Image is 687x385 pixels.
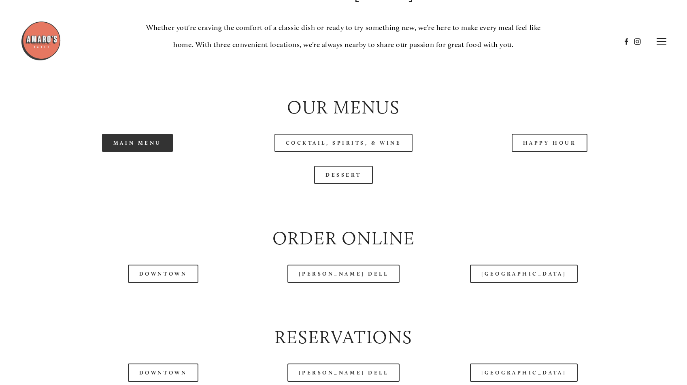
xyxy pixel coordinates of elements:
[41,324,646,350] h2: Reservations
[41,94,646,120] h2: Our Menus
[128,364,198,382] a: Downtown
[470,364,578,382] a: [GEOGRAPHIC_DATA]
[287,364,400,382] a: [PERSON_NAME] Dell
[128,265,198,283] a: Downtown
[274,134,413,152] a: Cocktail, Spirits, & Wine
[41,225,646,251] h2: Order Online
[470,265,578,283] a: [GEOGRAPHIC_DATA]
[314,166,373,184] a: Dessert
[287,265,400,283] a: [PERSON_NAME] Dell
[21,21,61,61] img: Amaro's Table
[512,134,588,152] a: Happy Hour
[102,134,173,152] a: Main Menu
